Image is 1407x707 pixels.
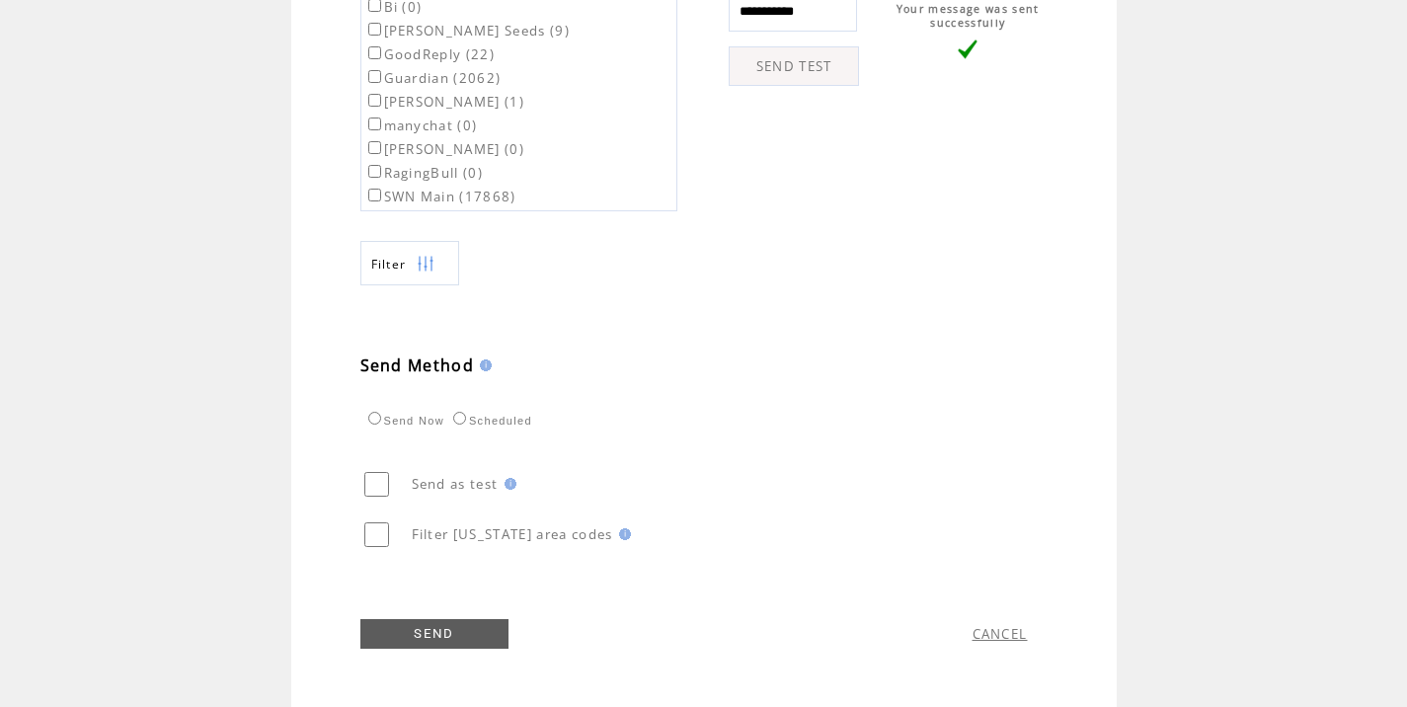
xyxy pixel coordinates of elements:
[364,22,571,39] label: [PERSON_NAME] Seeds (9)
[364,69,502,87] label: Guardian (2062)
[368,94,381,107] input: [PERSON_NAME] (1)
[360,241,459,285] a: Filter
[363,415,444,427] label: Send Now
[613,528,631,540] img: help.gif
[729,46,859,86] a: SEND TEST
[368,46,381,59] input: GoodReply (22)
[897,2,1040,30] span: Your message was sent successfully
[360,354,475,376] span: Send Method
[368,70,381,83] input: Guardian (2062)
[973,625,1028,643] a: CANCEL
[368,412,381,425] input: Send Now
[364,140,525,158] label: [PERSON_NAME] (0)
[412,475,499,493] span: Send as test
[958,39,977,59] img: vLarge.png
[368,189,381,201] input: SWN Main (17868)
[364,164,484,182] label: RagingBull (0)
[364,188,516,205] label: SWN Main (17868)
[368,165,381,178] input: RagingBull (0)
[364,117,478,134] label: manychat (0)
[474,359,492,371] img: help.gif
[364,45,496,63] label: GoodReply (22)
[499,478,516,490] img: help.gif
[364,93,525,111] label: [PERSON_NAME] (1)
[417,242,434,286] img: filters.png
[368,23,381,36] input: [PERSON_NAME] Seeds (9)
[368,118,381,130] input: manychat (0)
[360,619,508,649] a: SEND
[448,415,532,427] label: Scheduled
[412,525,613,543] span: Filter [US_STATE] area codes
[371,256,407,273] span: Show filters
[368,141,381,154] input: [PERSON_NAME] (0)
[453,412,466,425] input: Scheduled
